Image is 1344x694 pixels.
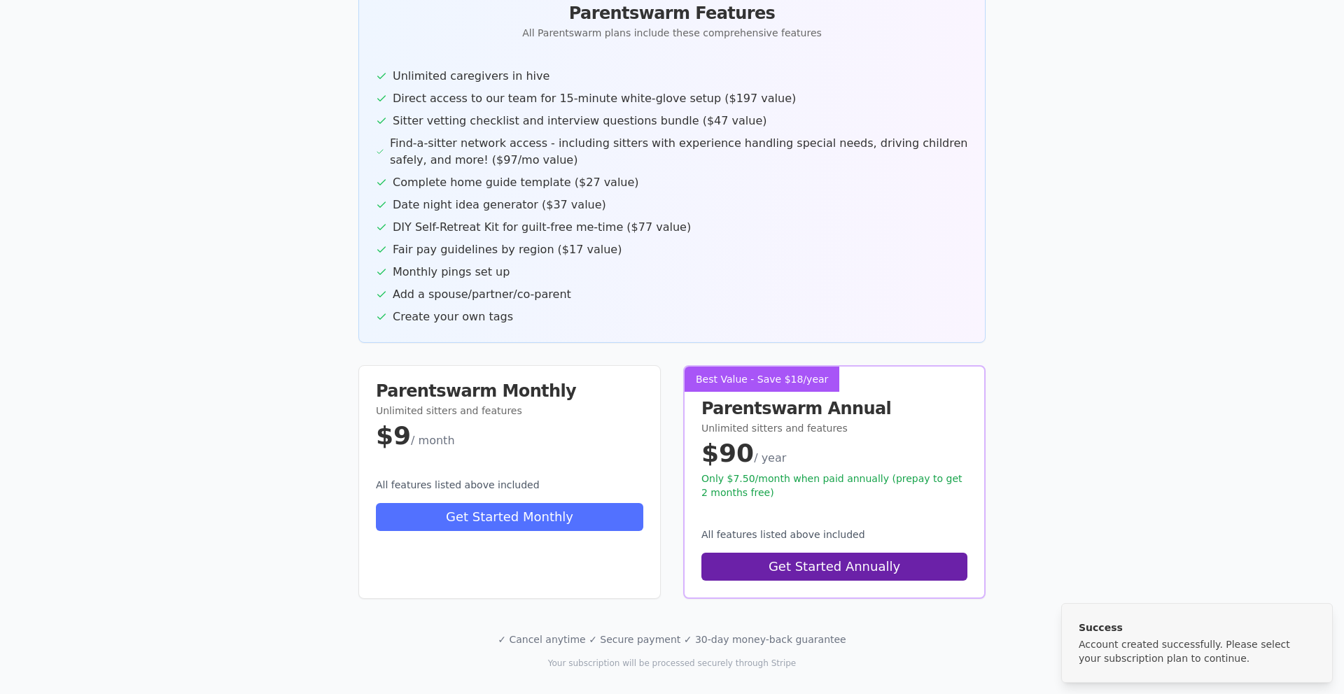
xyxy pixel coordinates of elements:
[376,5,968,22] h3: Parentswarm Features
[393,113,767,129] span: Sitter vetting checklist and interview questions bundle ($47 value)
[376,404,643,418] p: Unlimited sitters and features
[393,174,639,191] span: Complete home guide template ($27 value)
[376,503,643,531] button: Get Started Monthly
[393,241,622,258] span: Fair pay guidelines by region ($17 value)
[376,478,643,492] p: All features listed above included
[393,286,571,303] span: Add a spouse/partner/co-parent
[1079,621,1310,635] div: Success
[269,658,1075,669] p: Your subscription will be processed securely through Stripe
[393,219,691,236] span: DIY Self-Retreat Kit for guilt-free me-time ($77 value)
[701,527,967,541] p: All features listed above included
[393,197,606,213] span: Date night idea generator ($37 value)
[393,90,796,107] span: Direct access to our team for 15-minute white-glove setup ($197 value)
[390,135,968,169] span: Find-a-sitter network access - including sitters with experience handling special needs, driving ...
[376,26,968,40] p: All Parentswarm plans include these comprehensive features
[393,309,513,325] span: Create your own tags
[393,264,510,281] span: Monthly pings set up
[269,632,1075,646] p: ✓ Cancel anytime ✓ Secure payment ✓ 30-day money-back guarantee
[411,434,454,447] span: / month
[701,553,967,581] button: Get Started Annually
[701,439,754,467] span: $90
[685,367,839,392] div: Best Value - Save $18/year
[1079,637,1310,665] div: Account created successfully. Please select your subscription plan to continue.
[701,472,967,500] div: Only $7.50/month when paid annually (prepay to get 2 months free)
[376,421,411,450] span: $9
[376,383,643,399] h3: Parentswarm Monthly
[754,451,786,465] span: / year
[701,400,967,417] h3: Parentswarm Annual
[393,68,549,85] span: Unlimited caregivers in hive
[701,421,967,435] p: Unlimited sitters and features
